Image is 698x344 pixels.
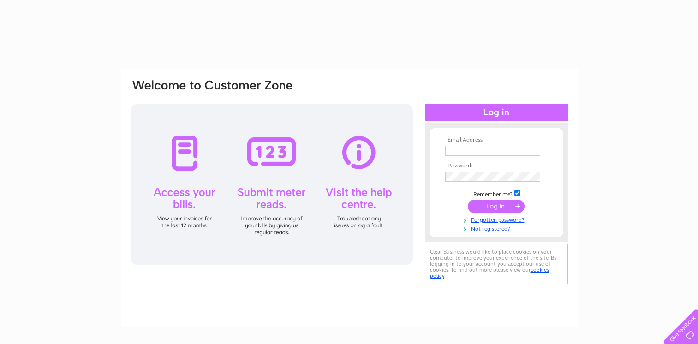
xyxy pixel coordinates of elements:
[443,137,550,143] th: Email Address:
[430,267,549,279] a: cookies policy
[443,163,550,169] th: Password:
[445,224,550,232] a: Not registered?
[425,244,568,284] div: Clear Business would like to place cookies on your computer to improve your experience of the sit...
[468,200,525,213] input: Submit
[443,189,550,198] td: Remember me?
[445,215,550,224] a: Forgotten password?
